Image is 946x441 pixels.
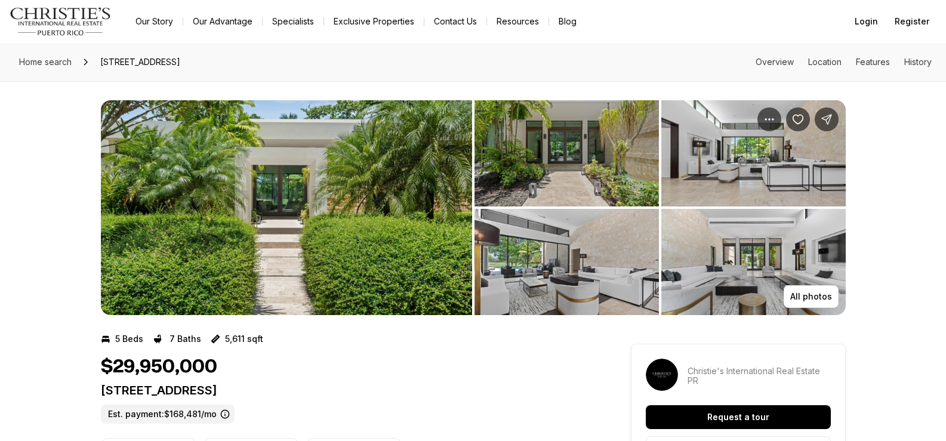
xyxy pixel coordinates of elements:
p: [STREET_ADDRESS] [101,383,588,397]
span: [STREET_ADDRESS] [95,53,185,72]
a: Our Advantage [183,13,262,30]
p: Request a tour [707,412,769,422]
a: Blog [549,13,586,30]
a: Resources [487,13,549,30]
a: Home search [14,53,76,72]
li: 1 of 18 [101,100,472,315]
button: View image gallery [474,100,659,206]
p: 5 Beds [115,334,143,344]
label: Est. payment: $168,481/mo [101,405,235,424]
button: Contact Us [424,13,486,30]
nav: Page section menu [756,57,932,67]
button: Register [888,10,936,33]
p: All photos [790,292,832,301]
h1: $29,950,000 [101,356,217,378]
a: Specialists [263,13,323,30]
p: 5,611 sqft [225,334,263,344]
span: Login [855,17,878,26]
button: Share Property: 200 DORADO BEACH DR #3 [815,107,839,131]
li: 2 of 18 [474,100,846,315]
span: Register [895,17,929,26]
button: Login [848,10,885,33]
p: 7 Baths [170,334,201,344]
button: View image gallery [474,209,659,315]
p: Christie's International Real Estate PR [688,366,831,386]
div: Listing Photos [101,100,846,315]
img: logo [10,7,112,36]
button: Request a tour [646,405,831,429]
button: All photos [784,285,839,308]
a: Exclusive Properties [324,13,424,30]
button: Property options [757,107,781,131]
a: Our Story [126,13,183,30]
span: Home search [19,57,72,67]
a: Skip to: Overview [756,57,794,67]
a: Skip to: Features [856,57,890,67]
button: View image gallery [101,100,472,315]
a: Skip to: History [904,57,932,67]
button: Save Property: 200 DORADO BEACH DR #3 [786,107,810,131]
a: Skip to: Location [808,57,842,67]
button: View image gallery [661,209,846,315]
button: 7 Baths [153,329,201,349]
button: View image gallery [661,100,846,206]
